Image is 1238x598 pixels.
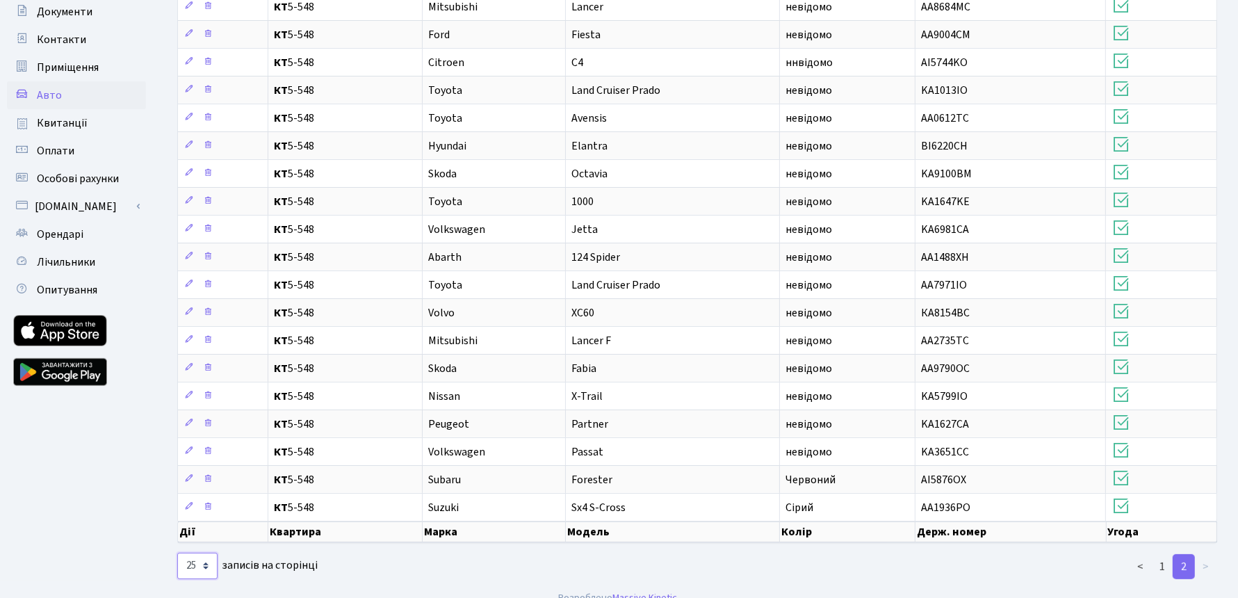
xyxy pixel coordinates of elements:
[921,444,969,460] span: KA3651CC
[571,472,612,487] span: Forester
[274,472,288,487] b: КТ
[178,522,268,542] th: Дії
[921,194,970,209] span: KA1647KE
[571,222,598,237] span: Jetta
[428,27,450,42] span: Ford
[274,85,416,96] span: 5-548
[571,27,601,42] span: Fiesta
[785,277,832,293] span: невідомо
[921,500,970,515] span: АА1936РО
[274,57,416,68] span: 5-548
[274,417,288,432] b: КТ
[37,143,74,159] span: Оплати
[274,307,416,318] span: 5-548
[785,194,832,209] span: невідомо
[1129,554,1152,579] a: <
[571,500,626,515] span: Sx4 S-Cross
[1107,522,1218,542] th: Угода
[37,88,62,103] span: Авто
[921,417,969,432] span: KA1627CA
[915,522,1106,542] th: Держ. номер
[7,276,146,304] a: Опитування
[274,280,416,291] span: 5-548
[274,444,288,460] b: КТ
[274,111,288,126] b: КТ
[1151,554,1173,579] a: 1
[274,305,288,321] b: КТ
[274,389,288,404] b: КТ
[921,250,969,265] span: AA1488XH
[428,277,462,293] span: Toyota
[571,83,660,98] span: Land Cruiser Prado
[37,171,119,186] span: Особові рахунки
[423,522,566,542] th: Марка
[921,472,966,487] span: AI5876OX
[785,305,832,321] span: невідомо
[274,1,416,13] span: 5-548
[428,83,462,98] span: Toyota
[921,111,969,126] span: AA0612TC
[571,250,620,265] span: 124 Spider
[37,115,88,131] span: Квитанції
[785,444,832,460] span: невідомо
[571,166,608,181] span: Octavia
[37,60,99,75] span: Приміщення
[428,333,478,348] span: Mitsubishi
[274,27,288,42] b: КТ
[274,224,416,235] span: 5-548
[571,111,607,126] span: Avensis
[274,250,288,265] b: КТ
[37,254,95,270] span: Лічильники
[268,522,423,542] th: Квартира
[274,168,416,179] span: 5-548
[785,138,832,154] span: невідомо
[921,277,967,293] span: АА7971ІО
[921,333,969,348] span: AA2735TC
[428,111,462,126] span: Toyota
[428,250,462,265] span: Abarth
[428,444,485,460] span: Volkswagen
[571,444,603,460] span: Passat
[7,248,146,276] a: Лічильники
[428,389,460,404] span: Nissan
[921,222,969,237] span: KA6981CA
[785,55,833,70] span: ннвідомо
[274,502,416,513] span: 5-548
[921,55,968,70] span: AI5744KO
[571,417,608,432] span: Partner
[177,553,318,579] label: записів на сторінці
[921,138,968,154] span: BI6220CH
[571,361,596,376] span: Fabia
[785,361,832,376] span: невідомо
[571,138,608,154] span: Elantra
[921,305,970,321] span: КА8154ВС
[921,361,970,376] span: AA9790OC
[785,222,832,237] span: невідомо
[7,26,146,54] a: Контакти
[37,32,86,47] span: Контакти
[274,474,416,485] span: 5-548
[785,333,832,348] span: невідомо
[7,165,146,193] a: Особові рахунки
[785,500,813,515] span: Сірий
[428,222,485,237] span: Volkswagen
[428,500,459,515] span: Suzuki
[7,54,146,81] a: Приміщення
[274,252,416,263] span: 5-548
[274,55,288,70] b: КТ
[274,196,416,207] span: 5-548
[428,138,466,154] span: Hyundai
[921,83,968,98] span: KA1013IO
[428,305,455,321] span: Volvo
[785,389,832,404] span: невідомо
[785,111,832,126] span: невідомо
[571,55,583,70] span: C4
[428,417,469,432] span: Peugeot
[274,166,288,181] b: КТ
[785,472,836,487] span: Червоний
[274,363,416,374] span: 5-548
[274,83,288,98] b: КТ
[785,417,832,432] span: невідомо
[274,361,288,376] b: КТ
[785,83,832,98] span: невідомо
